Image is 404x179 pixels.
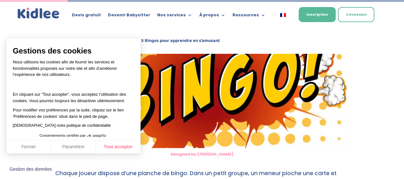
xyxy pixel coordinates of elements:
[51,140,96,154] button: Paramétrer
[6,163,56,176] button: Fermer le widget sans consentement
[16,6,61,20] img: logo_kidlee_bleu
[40,134,86,137] span: Consentements certifiés par
[10,167,52,172] span: Gestion des données
[157,13,192,20] a: Nos services
[36,132,111,140] button: Consentements certifiés par
[199,13,225,20] a: À propos
[232,13,265,20] a: Ressources
[16,6,61,20] a: Kidlee Logo
[280,13,286,17] img: Français
[13,46,134,56] span: Gestions des cookies
[16,37,220,45] span: » » »
[87,126,106,145] svg: Axeptio
[51,37,77,45] a: Jeux et Eveil
[13,123,111,128] a: [DEMOGRAPHIC_DATA] notre politique de confidentialité
[6,140,51,154] button: Fermer
[13,107,134,119] p: Pour modifier vos préférences par la suite, cliquez sur le lien 'Préférences de cookies' situé da...
[13,85,134,104] p: En cliquant sur ”Tout accepter”, vous acceptez l’utilisation des cookies. Vous pourrez toujours l...
[299,7,336,22] a: Inscription
[79,37,220,45] strong: [PERSON_NAME] pour enfant : 5 Bingos pour apprendre en s’amusant
[338,7,374,22] a: Connexion
[13,59,134,82] p: Nous utilisons les cookies afin de fournir les services et fonctionnalités proposés sur notre sit...
[96,140,141,154] button: Tout accepter
[72,13,101,20] a: Devis gratuit
[108,13,150,20] a: Devenir Babysitter
[16,37,31,45] a: Accueil
[171,151,233,157] a: Designed by [PERSON_NAME]
[34,37,49,45] a: Parents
